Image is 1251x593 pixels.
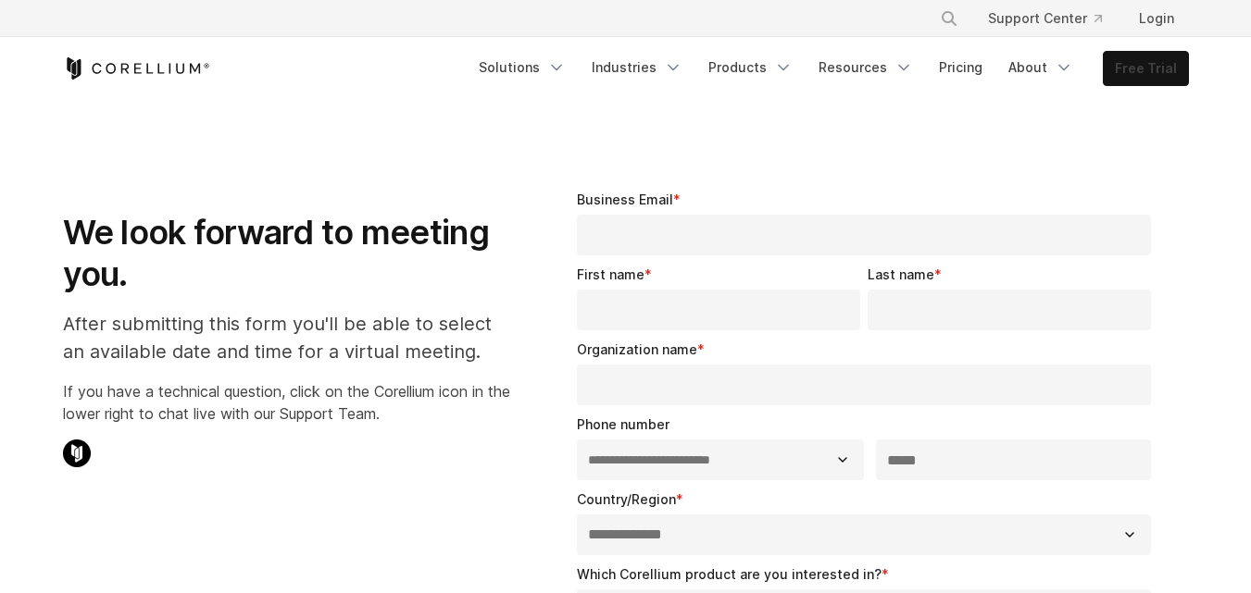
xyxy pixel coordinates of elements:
[697,51,804,84] a: Products
[63,380,510,425] p: If you have a technical question, click on the Corellium icon in the lower right to chat live wit...
[581,51,694,84] a: Industries
[577,191,673,207] span: Business Email
[973,2,1117,35] a: Support Center
[1104,52,1188,85] a: Free Trial
[997,51,1084,84] a: About
[577,491,676,507] span: Country/Region
[932,2,966,35] button: Search
[868,266,934,282] span: Last name
[577,416,669,432] span: Phone number
[577,341,697,357] span: Organization name
[1124,2,1189,35] a: Login
[918,2,1189,35] div: Navigation Menu
[928,51,994,84] a: Pricing
[468,51,1189,86] div: Navigation Menu
[63,439,91,467] img: Corellium Chat Icon
[63,57,210,80] a: Corellium Home
[807,51,924,84] a: Resources
[63,310,510,365] p: After submitting this form you'll be able to select an available date and time for a virtual meet...
[577,266,644,282] span: First name
[468,51,577,84] a: Solutions
[577,566,882,582] span: Which Corellium product are you interested in?
[63,212,510,295] h1: We look forward to meeting you.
